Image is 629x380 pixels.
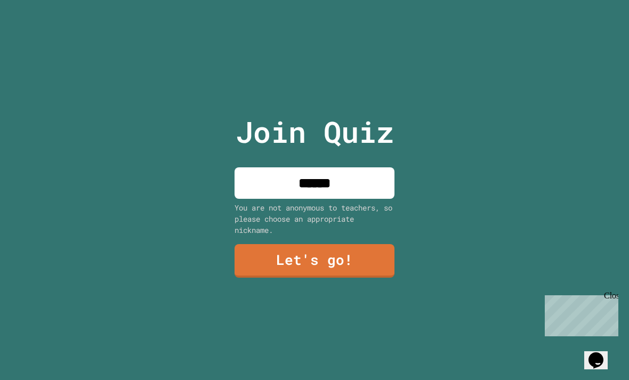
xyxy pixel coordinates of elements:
[236,110,394,154] p: Join Quiz
[541,291,618,336] iframe: chat widget
[235,202,394,236] div: You are not anonymous to teachers, so please choose an appropriate nickname.
[584,337,618,369] iframe: chat widget
[235,244,394,278] a: Let's go!
[4,4,74,68] div: Chat with us now!Close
